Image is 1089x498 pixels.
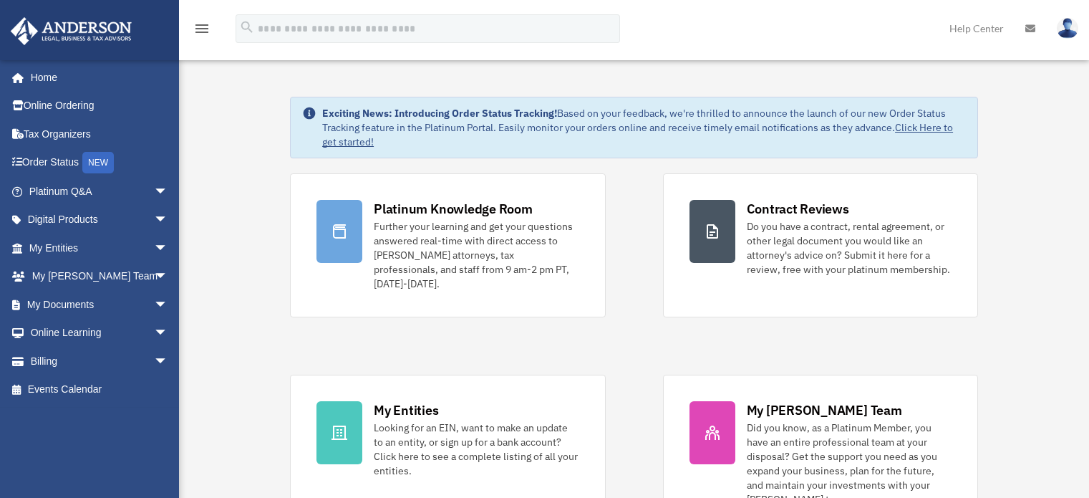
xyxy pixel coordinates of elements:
[10,347,190,375] a: Billingarrow_drop_down
[10,290,190,319] a: My Documentsarrow_drop_down
[10,262,190,291] a: My [PERSON_NAME] Teamarrow_drop_down
[374,421,579,478] div: Looking for an EIN, want to make an update to an entity, or sign up for a bank account? Click her...
[154,262,183,292] span: arrow_drop_down
[322,121,953,148] a: Click Here to get started!
[322,107,557,120] strong: Exciting News: Introducing Order Status Tracking!
[10,63,183,92] a: Home
[10,148,190,178] a: Order StatusNEW
[154,290,183,320] span: arrow_drop_down
[239,19,255,35] i: search
[6,17,136,45] img: Anderson Advisors Platinum Portal
[322,106,966,149] div: Based on your feedback, we're thrilled to announce the launch of our new Order Status Tracking fe...
[747,200,849,218] div: Contract Reviews
[154,319,183,348] span: arrow_drop_down
[82,152,114,173] div: NEW
[663,173,978,317] a: Contract Reviews Do you have a contract, rental agreement, or other legal document you would like...
[290,173,605,317] a: Platinum Knowledge Room Further your learning and get your questions answered real-time with dire...
[154,206,183,235] span: arrow_drop_down
[10,375,190,404] a: Events Calendar
[747,401,902,419] div: My [PERSON_NAME] Team
[747,219,952,277] div: Do you have a contract, rental agreement, or other legal document you would like an attorney's ad...
[10,92,190,120] a: Online Ordering
[10,206,190,234] a: Digital Productsarrow_drop_down
[10,120,190,148] a: Tax Organizers
[1057,18,1078,39] img: User Pic
[10,319,190,348] a: Online Learningarrow_drop_down
[374,200,533,218] div: Platinum Knowledge Room
[374,401,438,419] div: My Entities
[374,219,579,291] div: Further your learning and get your questions answered real-time with direct access to [PERSON_NAM...
[154,177,183,206] span: arrow_drop_down
[193,25,210,37] a: menu
[154,347,183,376] span: arrow_drop_down
[10,177,190,206] a: Platinum Q&Aarrow_drop_down
[154,234,183,263] span: arrow_drop_down
[10,234,190,262] a: My Entitiesarrow_drop_down
[193,20,210,37] i: menu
